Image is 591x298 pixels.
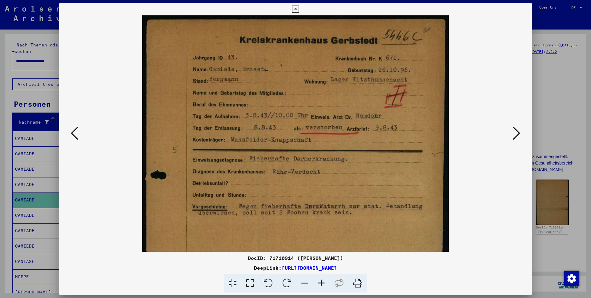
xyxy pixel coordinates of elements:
div: DeepLink: [59,264,532,272]
a: [URL][DOMAIN_NAME] [282,265,337,271]
div: Zustimmung ändern [564,271,579,286]
div: DocID: 71710914 ([PERSON_NAME]) [59,254,532,262]
img: Zustimmung ändern [564,271,579,286]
